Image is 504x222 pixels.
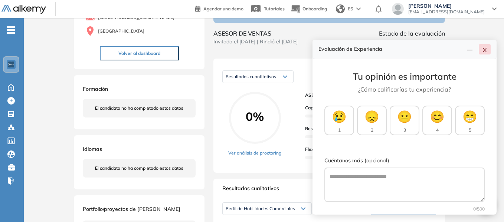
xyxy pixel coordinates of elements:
[229,110,281,122] span: 0%
[379,29,445,38] span: Estado de la evaluación
[324,157,485,165] label: Cuéntanos más (opcional)
[318,46,464,52] h4: Evaluación de Experiencia
[455,106,485,135] button: 😁5
[469,127,471,133] span: 5
[95,105,183,112] span: El candidato no ha completado estos datos
[336,4,345,13] img: world
[430,107,445,125] span: 😊
[100,46,179,60] button: Volver al dashboard
[213,38,298,46] span: Invitado el [DATE] | Rindió el [DATE]
[226,206,295,212] span: Perfil de Habilidades Comerciales
[422,106,452,135] button: 😊4
[338,127,341,133] span: 1
[7,29,15,31] i: -
[324,206,485,212] div: 0 /500
[228,150,281,156] a: Ver análisis de proctoring
[332,107,347,125] span: 😢
[213,29,298,38] span: ASESOR DE VENTAS
[324,106,354,135] button: 😢1
[348,6,353,12] span: ES
[222,185,279,196] span: Resultados cualitativos
[305,125,327,132] span: Resiliencia
[305,92,430,99] span: ASESOR DE VENTAS
[479,44,491,54] button: close
[83,86,108,92] span: Formación
[1,5,46,14] img: Logo
[98,28,144,34] span: [GEOGRAPHIC_DATA]
[408,9,485,15] span: [EMAIL_ADDRESS][DOMAIN_NAME]
[482,47,488,53] span: close
[203,6,243,11] span: Agendar una demo
[467,47,473,53] span: line
[264,6,285,11] span: Tutoriales
[462,107,477,125] span: 😁
[324,71,485,82] h3: Tu opinión es importante
[324,85,485,94] p: ¿Cómo calificarías tu experiencia?
[302,6,327,11] span: Onboarding
[464,44,476,54] button: line
[8,62,14,67] img: https://assets.alkemy.org/workspaces/1802/d452bae4-97f6-47ab-b3bf-1c40240bc960.jpg
[390,106,419,135] button: 😐3
[305,146,346,153] span: Flexibilidad Laboral
[83,146,102,152] span: Idiomas
[397,107,412,125] span: 😐
[95,165,183,172] span: El candidato no ha completado estos datos
[408,3,485,9] span: [PERSON_NAME]
[291,1,327,17] button: Onboarding
[371,127,373,133] span: 2
[364,107,379,125] span: 😞
[403,127,406,133] span: 3
[195,4,243,13] a: Agendar una demo
[305,105,384,111] span: Capacidad de Aprendizaje en Adultos
[356,7,361,10] img: arrow
[83,206,180,212] span: Portfolio/proyectos de [PERSON_NAME]
[357,106,387,135] button: 😞2
[436,127,439,133] span: 4
[226,74,276,79] span: Resultados cuantitativos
